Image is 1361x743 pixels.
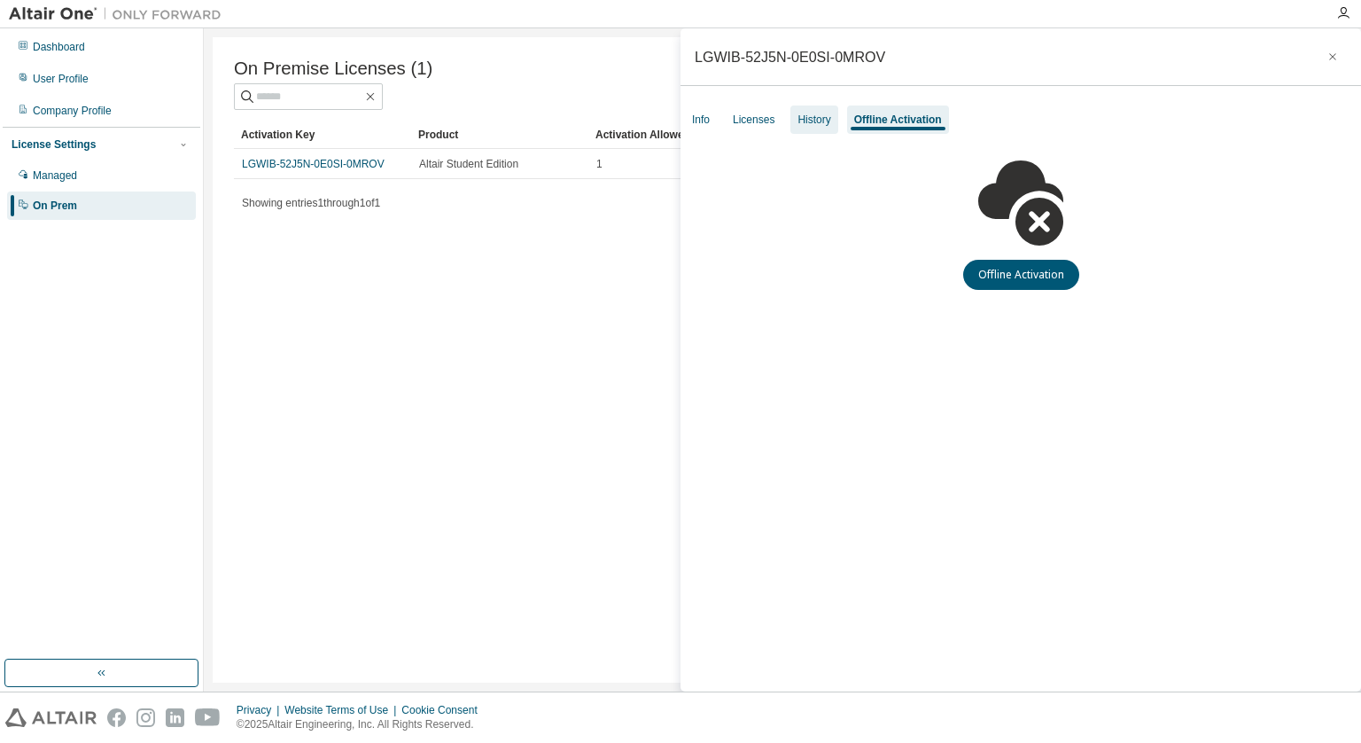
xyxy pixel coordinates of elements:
img: instagram.svg [136,708,155,727]
div: Cookie Consent [401,703,487,717]
div: Managed [33,168,77,183]
div: Website Terms of Use [284,703,401,717]
span: Altair Student Edition [419,157,518,171]
div: History [797,113,830,127]
img: Altair One [9,5,230,23]
a: LGWIB-52J5N-0E0SI-0MROV [242,158,385,170]
span: Showing entries 1 through 1 of 1 [242,197,380,209]
div: Offline Activation [854,113,942,127]
div: Company Profile [33,104,112,118]
img: linkedin.svg [166,708,184,727]
div: User Profile [33,72,89,86]
div: Activation Allowed [595,121,758,149]
img: altair_logo.svg [5,708,97,727]
div: LGWIB-52J5N-0E0SI-0MROV [695,50,885,64]
span: 1 [596,157,603,171]
img: facebook.svg [107,708,126,727]
div: License Settings [12,137,96,152]
span: On Premise Licenses (1) [234,59,432,79]
div: Product [418,121,581,149]
div: Info [692,113,710,127]
div: On Prem [33,199,77,213]
div: Dashboard [33,40,85,54]
div: Activation Key [241,121,404,149]
button: Offline Activation [963,260,1079,290]
img: youtube.svg [195,708,221,727]
div: Licenses [733,113,774,127]
div: Privacy [237,703,284,717]
p: © 2025 Altair Engineering, Inc. All Rights Reserved. [237,717,488,732]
